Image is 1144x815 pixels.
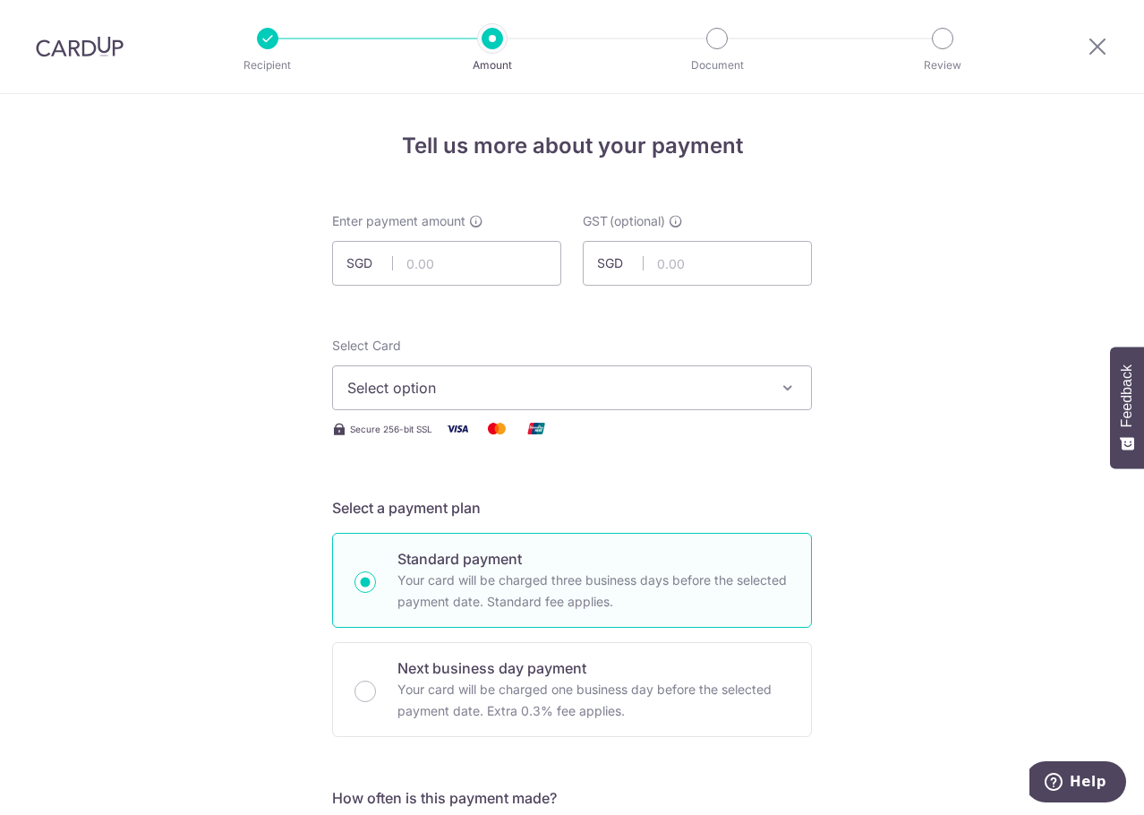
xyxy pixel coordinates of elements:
[651,56,783,74] p: Document
[597,254,644,272] span: SGD
[397,679,790,722] p: Your card will be charged one business day before the selected payment date. Extra 0.3% fee applies.
[479,417,515,440] img: Mastercard
[397,657,790,679] p: Next business day payment
[1119,365,1135,427] span: Feedback
[583,212,608,230] span: GST
[346,254,393,272] span: SGD
[332,130,812,162] h4: Tell us more about your payment
[397,570,790,613] p: Your card will be charged three business days before the selected payment date. Standard fee appl...
[332,497,812,519] h5: Select a payment plan
[518,417,554,440] img: Union Pay
[332,787,812,809] h5: How often is this payment made?
[440,417,475,440] img: Visa
[583,241,812,286] input: 0.00
[397,548,790,570] p: Standard payment
[347,377,764,399] span: Select option
[426,56,559,74] p: Amount
[350,422,432,436] span: Secure 256-bit SSL
[332,365,812,410] button: Select option
[610,212,665,230] span: (optional)
[332,241,561,286] input: 0.00
[36,36,124,57] img: CardUp
[332,338,401,353] span: translation missing: en.payables.payment_networks.credit_card.summary.labels.select_card
[1029,761,1126,806] iframe: Opens a widget where you can find more information
[201,56,334,74] p: Recipient
[876,56,1009,74] p: Review
[1110,347,1144,468] button: Feedback - Show survey
[332,212,465,230] span: Enter payment amount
